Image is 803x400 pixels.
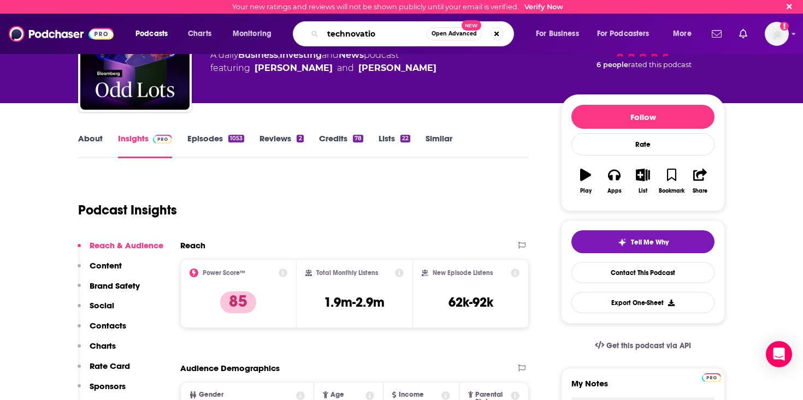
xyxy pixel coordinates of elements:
div: Rate [571,133,715,156]
h3: 62k-92k [448,294,493,311]
div: 1053 [228,135,244,142]
a: Contact This Podcast [571,262,715,283]
label: My Notes [571,378,715,397]
span: Gender [199,391,223,398]
span: , [278,50,280,60]
a: Episodes1053 [187,133,244,158]
a: About [78,133,103,158]
span: Tell Me Why [631,238,669,247]
a: Joe Weisenthal [358,62,436,75]
button: open menu [590,25,665,43]
p: Social [90,300,114,311]
a: Show notifications dropdown [707,25,726,43]
div: Play [580,188,592,194]
span: Monitoring [233,26,271,41]
span: For Business [536,26,579,41]
a: News [339,50,364,60]
div: Apps [607,188,622,194]
span: More [673,26,692,41]
div: 22 [400,135,410,142]
span: featuring [210,62,436,75]
button: open menu [528,25,593,43]
h2: Audience Demographics [180,363,280,373]
span: rated this podcast [628,61,692,69]
button: Show profile menu [765,22,789,46]
button: Reach & Audience [78,240,163,260]
span: Open Advanced [432,31,477,37]
span: Charts [188,26,211,41]
p: Contacts [90,320,126,331]
h1: Podcast Insights [78,202,177,218]
button: open menu [225,25,286,43]
h2: Power Score™ [203,269,245,277]
button: Rate Card [78,361,130,381]
img: Podchaser Pro [702,373,721,382]
h2: Total Monthly Listens [316,269,378,277]
a: Reviews2 [259,133,303,158]
p: Content [90,260,122,271]
button: List [629,162,657,201]
button: Charts [78,341,116,361]
p: Brand Safety [90,280,140,291]
a: InsightsPodchaser Pro [118,133,172,158]
p: Charts [90,341,116,351]
div: Open Intercom Messenger [766,341,792,367]
img: tell me why sparkle [618,238,627,247]
img: Podchaser Pro [153,135,172,144]
span: Get this podcast via API [606,341,691,350]
button: Export One-Sheet [571,292,715,313]
a: Pro website [702,372,721,382]
div: 2 [297,135,303,142]
a: Similar [426,133,452,158]
img: Podchaser - Follow, Share and Rate Podcasts [9,23,114,44]
h2: New Episode Listens [433,269,493,277]
a: Business [238,50,278,60]
button: Social [78,300,114,320]
span: Income [399,391,424,398]
button: open menu [665,25,705,43]
span: Podcasts [135,26,168,41]
p: 85 [220,291,256,313]
button: Share [686,162,715,201]
p: Rate Card [90,361,130,371]
img: Odd Lots [80,1,190,110]
svg: Email not verified [780,22,789,31]
div: List [639,188,647,194]
button: Apps [600,162,628,201]
h3: 1.9m-2.9m [324,294,385,311]
div: 78 [353,135,363,142]
a: Get this podcast via API [586,332,700,359]
button: Play [571,162,600,201]
span: Logged in as charlottestone [765,22,789,46]
a: Show notifications dropdown [735,25,752,43]
button: Bookmark [657,162,686,201]
button: open menu [128,25,182,43]
img: User Profile [765,22,789,46]
button: Content [78,260,122,280]
p: Reach & Audience [90,240,163,250]
div: A daily podcast [210,49,436,75]
a: Lists22 [379,133,410,158]
p: Sponsors [90,381,126,391]
span: For Podcasters [597,26,650,41]
span: New [462,20,481,31]
input: Search podcasts, credits, & more... [323,25,427,43]
span: Age [330,391,344,398]
span: 6 people [597,61,628,69]
button: Open AdvancedNew [427,27,482,40]
button: tell me why sparkleTell Me Why [571,230,715,253]
a: Charts [181,25,218,43]
div: Your new ratings and reviews will not be shown publicly until your email is verified. [232,3,563,11]
button: Brand Safety [78,280,140,301]
a: Verify Now [524,3,563,11]
div: Share [693,188,707,194]
a: Credits78 [319,133,363,158]
h2: Reach [180,240,205,250]
span: and [337,62,354,75]
div: Bookmark [659,188,684,194]
a: Investing [280,50,322,60]
button: Follow [571,105,715,129]
span: and [322,50,339,60]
